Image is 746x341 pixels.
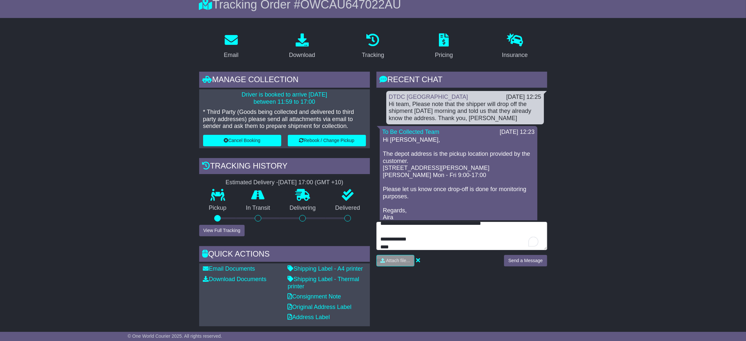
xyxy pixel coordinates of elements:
a: To Be Collected Team [382,129,440,135]
p: Delivered [325,205,370,212]
textarea: To enrich screen reader interactions, please activate Accessibility in Grammarly extension settings [376,222,547,250]
a: Shipping Label - A4 printer [288,265,363,272]
div: [DATE] 12:23 [500,129,535,136]
p: Driver is booked to arrive [DATE] between 11:59 to 17:00 [203,91,366,105]
div: Quick Actions [199,246,370,264]
div: Tracking [362,51,384,60]
button: View Full Tracking [199,225,245,236]
button: Send a Message [504,255,547,266]
button: Rebook / Change Pickup [288,135,366,146]
a: Download Documents [203,276,267,282]
button: Cancel Booking [203,135,281,146]
div: Insurance [502,51,528,60]
p: Delivering [280,205,326,212]
a: Email [219,31,243,62]
p: Hi [PERSON_NAME], The depot address is the pickup location provided by the customer. [STREET_ADDR... [383,136,534,221]
div: Email [224,51,238,60]
div: [DATE] 12:25 [506,94,541,101]
div: Download [289,51,315,60]
a: DTDC [GEOGRAPHIC_DATA] [389,94,468,100]
div: Hi team, Please note that the shipper will drop off the shipment [DATE] morning and told us that ... [389,101,541,122]
a: Insurance [498,31,532,62]
a: Original Address Label [288,304,352,310]
p: Pickup [199,205,236,212]
span: © One World Courier 2025. All rights reserved. [128,333,222,339]
div: Pricing [435,51,453,60]
a: Email Documents [203,265,255,272]
div: [DATE] 17:00 (GMT +10) [278,179,343,186]
a: Pricing [431,31,457,62]
a: Tracking [357,31,388,62]
a: Address Label [288,314,330,320]
div: Tracking history [199,158,370,176]
div: RECENT CHAT [376,72,547,89]
p: In Transit [236,205,280,212]
a: Shipping Label - Thermal printer [288,276,359,290]
a: Download [285,31,320,62]
div: Manage collection [199,72,370,89]
div: Estimated Delivery - [199,179,370,186]
p: * Third Party (Goods being collected and delivered to third party addresses) please send all atta... [203,109,366,130]
a: Consignment Note [288,293,341,300]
